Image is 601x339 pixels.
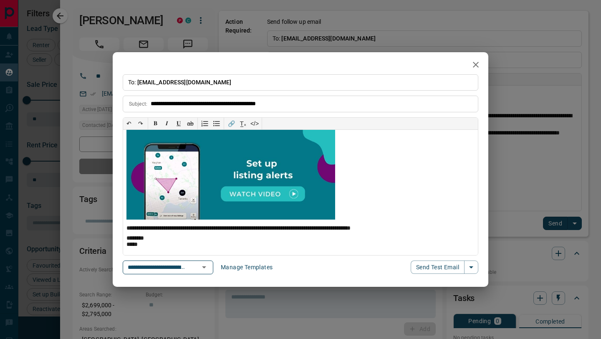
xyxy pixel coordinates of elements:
div: split button [411,261,478,274]
button: 𝐁 [149,118,161,129]
img: listing_alerts.jpg [126,128,335,220]
s: ab [187,120,194,127]
button: Numbered list [199,118,211,129]
button: ab [184,118,196,129]
button: ↷ [135,118,146,129]
button: T̲ₓ [237,118,249,129]
p: Subject: [129,100,147,108]
button: Open [198,261,210,273]
span: [EMAIL_ADDRESS][DOMAIN_NAME] [137,79,232,86]
button: Bullet list [211,118,222,129]
button: 🔗 [225,118,237,129]
button: Send Test Email [411,261,465,274]
button: </> [249,118,260,129]
button: ↶ [123,118,135,129]
button: Manage Templates [216,261,278,274]
button: 𝐔 [173,118,184,129]
button: 𝑰 [161,118,173,129]
span: 𝐔 [177,120,181,126]
p: To: [123,74,478,91]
